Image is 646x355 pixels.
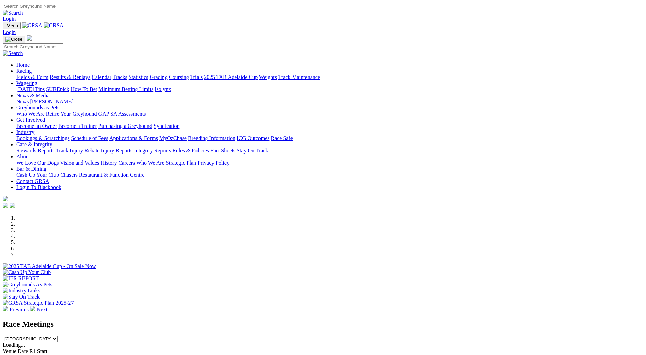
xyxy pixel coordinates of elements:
a: Login To Blackbook [16,184,61,190]
span: R1 Start [29,348,47,354]
div: Bar & Dining [16,172,643,178]
a: Who We Are [136,160,164,166]
a: Track Injury Rebate [56,148,99,153]
button: Toggle navigation [3,36,25,43]
a: MyOzChase [159,135,187,141]
a: Purchasing a Greyhound [98,123,152,129]
span: Loading... [3,342,25,348]
button: Toggle navigation [3,22,21,29]
div: Racing [16,74,643,80]
a: How To Bet [71,86,97,92]
a: Vision and Values [60,160,99,166]
a: Login [3,16,16,22]
a: Rules & Policies [172,148,209,153]
img: twitter.svg [10,203,15,208]
a: Tracks [113,74,127,80]
img: logo-grsa-white.png [27,35,32,41]
a: Cash Up Your Club [16,172,59,178]
img: IER REPORT [3,275,39,282]
input: Search [3,3,63,10]
img: Greyhounds As Pets [3,282,52,288]
a: [DATE] Tips [16,86,45,92]
img: 2025 TAB Adelaide Cup - On Sale Now [3,263,96,269]
a: Injury Reports [101,148,132,153]
a: Become a Trainer [58,123,97,129]
a: Statistics [129,74,148,80]
a: Breeding Information [188,135,235,141]
a: SUREpick [46,86,69,92]
a: [PERSON_NAME] [30,99,73,104]
a: Minimum Betting Limits [98,86,153,92]
img: chevron-left-pager-white.svg [3,306,8,311]
a: Race Safe [271,135,293,141]
img: Search [3,10,23,16]
a: Schedule of Fees [71,135,108,141]
div: Care & Integrity [16,148,643,154]
a: Careers [118,160,135,166]
a: Track Maintenance [278,74,320,80]
a: Contact GRSA [16,178,49,184]
img: Stay On Track [3,294,40,300]
span: Venue [3,348,16,354]
a: Bookings & Scratchings [16,135,69,141]
input: Search [3,43,63,50]
a: About [16,154,30,159]
img: chevron-right-pager-white.svg [30,306,35,311]
span: Previous [10,307,29,312]
a: Next [30,307,47,312]
a: Who We Are [16,111,45,117]
img: Close [5,37,22,42]
a: Get Involved [16,117,45,123]
a: Care & Integrity [16,141,52,147]
img: GRSA [44,22,64,29]
a: 2025 TAB Adelaide Cup [204,74,258,80]
a: Trials [190,74,203,80]
div: Get Involved [16,123,643,129]
a: Fields & Form [16,74,48,80]
span: Next [37,307,47,312]
h2: Race Meetings [3,320,643,329]
a: We Love Our Dogs [16,160,59,166]
div: Industry [16,135,643,141]
a: Strategic Plan [166,160,196,166]
a: Industry [16,129,34,135]
img: logo-grsa-white.png [3,196,8,201]
a: Syndication [154,123,179,129]
a: Applications & Forms [109,135,158,141]
a: Stay On Track [237,148,268,153]
a: Home [16,62,30,68]
a: Calendar [92,74,111,80]
a: Previous [3,307,30,312]
img: GRSA [22,22,42,29]
a: Chasers Restaurant & Function Centre [60,172,144,178]
a: Greyhounds as Pets [16,105,59,111]
a: History [100,160,117,166]
a: Results & Replays [50,74,90,80]
a: Integrity Reports [134,148,171,153]
div: Wagering [16,86,643,92]
span: Menu [7,23,18,28]
a: Bar & Dining [16,166,46,172]
a: Isolynx [155,86,171,92]
a: Privacy Policy [198,160,230,166]
img: Industry Links [3,288,40,294]
a: News & Media [16,92,50,98]
a: Grading [150,74,168,80]
div: News & Media [16,99,643,105]
a: Stewards Reports [16,148,54,153]
a: Login [3,29,16,35]
a: Racing [16,68,32,74]
a: Weights [259,74,277,80]
span: Date [18,348,28,354]
a: News [16,99,29,104]
a: Fact Sheets [210,148,235,153]
a: Become an Owner [16,123,57,129]
img: Search [3,50,23,56]
a: ICG Outcomes [237,135,269,141]
a: Wagering [16,80,37,86]
div: Greyhounds as Pets [16,111,643,117]
div: About [16,160,643,166]
img: facebook.svg [3,203,8,208]
a: Retire Your Greyhound [46,111,97,117]
a: Coursing [169,74,189,80]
